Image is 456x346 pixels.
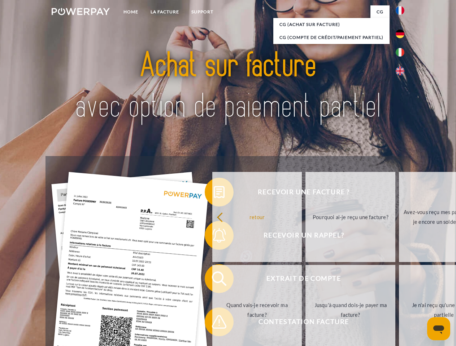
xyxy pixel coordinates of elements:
[144,5,185,18] a: LA FACTURE
[205,264,392,293] button: Extrait de compte
[117,5,144,18] a: Home
[69,35,387,138] img: title-powerpay_fr.svg
[217,300,298,320] div: Quand vais-je recevoir ma facture?
[370,5,390,18] a: CG
[185,5,220,18] a: Support
[427,317,450,340] iframe: Bouton de lancement de la fenêtre de messagerie
[396,48,404,57] img: it
[205,307,392,336] button: Contestation Facture
[396,30,404,38] img: de
[396,6,404,15] img: fr
[310,212,391,222] div: Pourquoi ai-je reçu une facture?
[273,31,390,44] a: CG (Compte de crédit/paiement partiel)
[273,18,390,31] a: CG (achat sur facture)
[396,67,404,75] img: en
[52,8,110,15] img: logo-powerpay-white.svg
[310,300,391,320] div: Jusqu'à quand dois-je payer ma facture?
[217,212,298,222] div: retour
[205,178,392,207] button: Recevoir une facture ?
[205,221,392,250] button: Recevoir un rappel?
